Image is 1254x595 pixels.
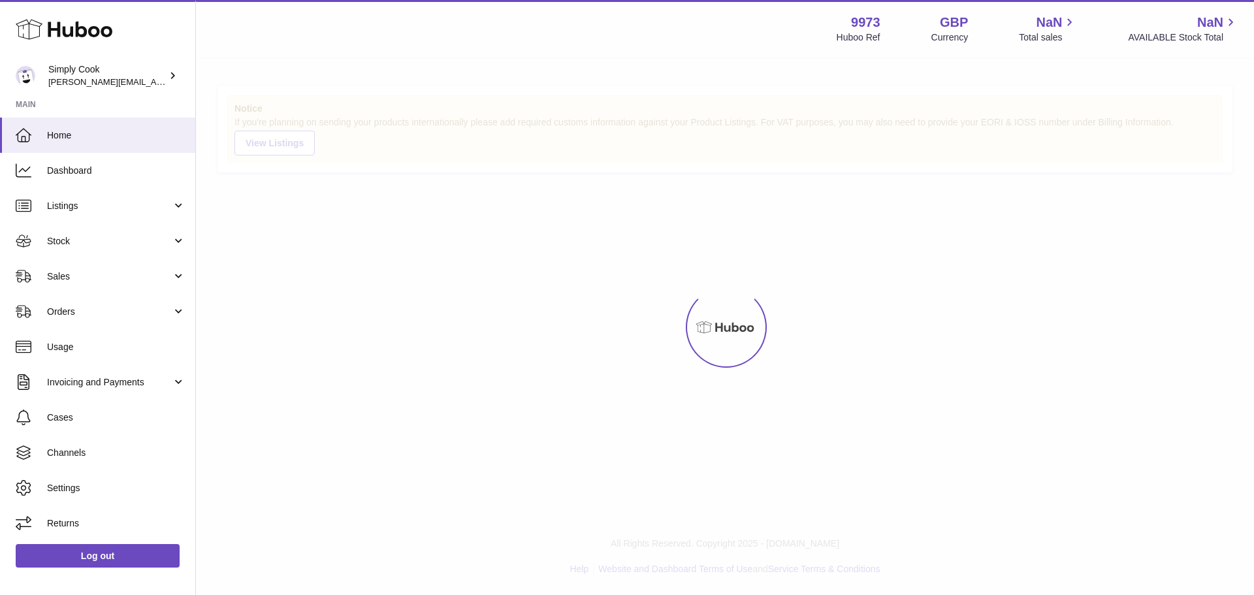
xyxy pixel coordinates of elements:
span: Channels [47,447,185,459]
a: NaN AVAILABLE Stock Total [1128,14,1238,44]
div: Currency [931,31,969,44]
span: AVAILABLE Stock Total [1128,31,1238,44]
span: Dashboard [47,165,185,177]
span: [PERSON_NAME][EMAIL_ADDRESS][DOMAIN_NAME] [48,76,262,87]
a: NaN Total sales [1019,14,1077,44]
span: Returns [47,517,185,530]
span: Home [47,129,185,142]
img: emma@simplycook.com [16,66,35,86]
strong: 9973 [851,14,880,31]
span: Cases [47,411,185,424]
span: Orders [47,306,172,318]
span: Total sales [1019,31,1077,44]
span: Settings [47,482,185,494]
strong: GBP [940,14,968,31]
div: Simply Cook [48,63,166,88]
span: Usage [47,341,185,353]
div: Huboo Ref [837,31,880,44]
span: Listings [47,200,172,212]
span: Invoicing and Payments [47,376,172,389]
a: Log out [16,544,180,568]
span: Stock [47,235,172,248]
span: Sales [47,270,172,283]
span: NaN [1036,14,1062,31]
span: NaN [1197,14,1223,31]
